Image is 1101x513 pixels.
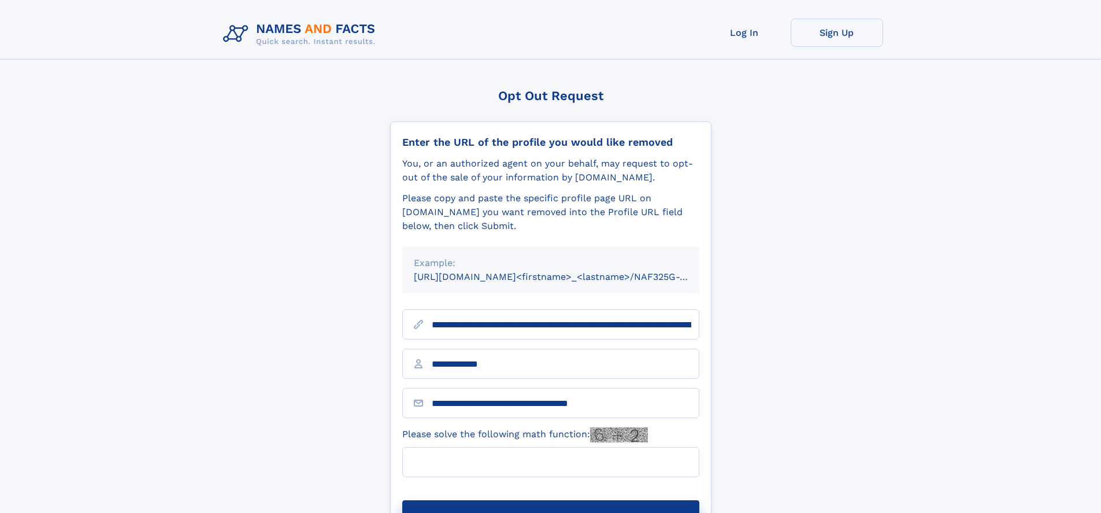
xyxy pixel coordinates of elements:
[414,271,721,282] small: [URL][DOMAIN_NAME]<firstname>_<lastname>/NAF325G-xxxxxxxx
[402,136,699,149] div: Enter the URL of the profile you would like removed
[414,256,688,270] div: Example:
[698,19,791,47] a: Log In
[402,157,699,184] div: You, or an authorized agent on your behalf, may request to opt-out of the sale of your informatio...
[791,19,883,47] a: Sign Up
[390,88,711,103] div: Opt Out Request
[218,19,385,50] img: Logo Names and Facts
[402,191,699,233] div: Please copy and paste the specific profile page URL on [DOMAIN_NAME] you want removed into the Pr...
[402,427,648,442] label: Please solve the following math function:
